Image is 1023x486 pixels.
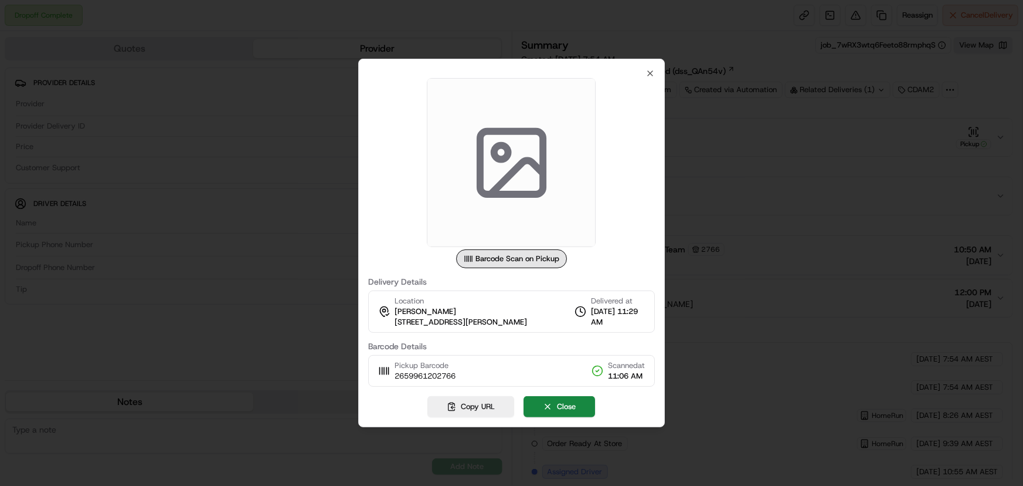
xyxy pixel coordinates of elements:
[395,360,456,371] span: Pickup Barcode
[368,278,655,286] label: Delivery Details
[591,306,645,328] span: [DATE] 11:29 AM
[591,296,645,306] span: Delivered at
[368,342,655,350] label: Barcode Details
[428,396,515,417] button: Copy URL
[524,396,596,417] button: Close
[395,317,527,328] span: [STREET_ADDRESS][PERSON_NAME]
[395,306,456,317] span: [PERSON_NAME]
[608,371,645,382] span: 11:06 AM
[608,360,645,371] span: Scanned at
[456,249,567,268] div: Barcode Scan on Pickup
[395,296,424,306] span: Location
[395,371,456,382] span: 2659961202766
